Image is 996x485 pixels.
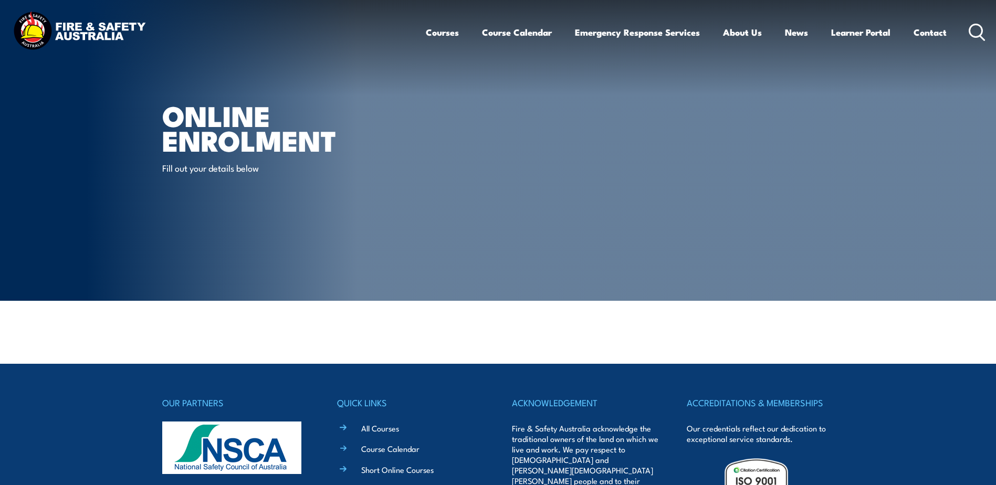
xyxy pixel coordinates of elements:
[687,423,834,444] p: Our credentials reflect our dedication to exceptional service standards.
[162,103,422,152] h1: Online Enrolment
[426,18,459,46] a: Courses
[162,421,301,474] img: nsca-logo-footer
[361,443,420,454] a: Course Calendar
[723,18,762,46] a: About Us
[482,18,552,46] a: Course Calendar
[785,18,808,46] a: News
[687,395,834,410] h4: ACCREDITATIONS & MEMBERSHIPS
[914,18,947,46] a: Contact
[831,18,890,46] a: Learner Portal
[361,464,434,475] a: Short Online Courses
[361,423,399,434] a: All Courses
[162,162,354,174] p: Fill out your details below
[162,395,309,410] h4: OUR PARTNERS
[512,395,659,410] h4: ACKNOWLEDGEMENT
[575,18,700,46] a: Emergency Response Services
[337,395,484,410] h4: QUICK LINKS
